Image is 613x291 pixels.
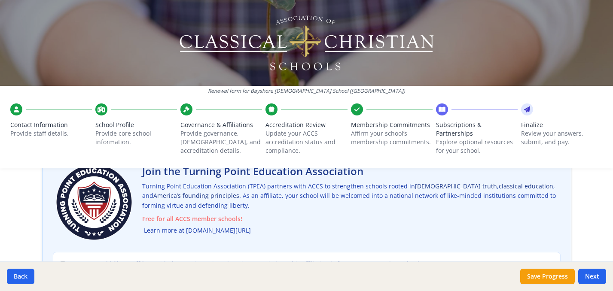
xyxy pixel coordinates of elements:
span: Free for all ACCS member schools! [142,214,561,224]
span: classical education [499,182,553,190]
button: Back [7,269,34,284]
p: Explore optional resources for your school. [436,138,518,155]
span: Finalize [521,121,603,129]
span: Contact Information [10,121,92,129]
button: Next [578,269,606,284]
span: Membership Commitments [351,121,433,129]
p: Provide core school information. [95,129,177,146]
p: Provide staff details. [10,129,92,138]
img: Turning Point Education Association Logo [53,161,135,243]
p: Update your ACCS accreditation status and compliance. [265,129,347,155]
p: Turning Point Education Association (TPEA) partners with ACCS to strengthen schools rooted in , ,... [142,182,561,236]
span: Accreditation Review [265,121,347,129]
p: Provide governance, [DEMOGRAPHIC_DATA], and accreditation details. [180,129,262,155]
span: School Profile [95,121,177,129]
span: Yes, we would like to affiliate with the Turning Point Education Association. This affiliation is... [71,259,424,268]
span: Subscriptions & Partnerships [436,121,518,138]
a: Learn more at [DOMAIN_NAME][URL] [144,226,251,236]
p: Affirm your school’s membership commitments. [351,129,433,146]
p: Review your answers, submit, and pay. [521,129,603,146]
span: Governance & Affiliations [180,121,262,129]
span: America’s founding principles [153,191,239,200]
img: Logo [178,13,435,73]
button: Save Progress [520,269,575,284]
span: [DEMOGRAPHIC_DATA] truth [415,182,497,190]
input: Yes, we would like to affiliate with the Turning Point Education Association. This affiliation is... [60,261,66,267]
